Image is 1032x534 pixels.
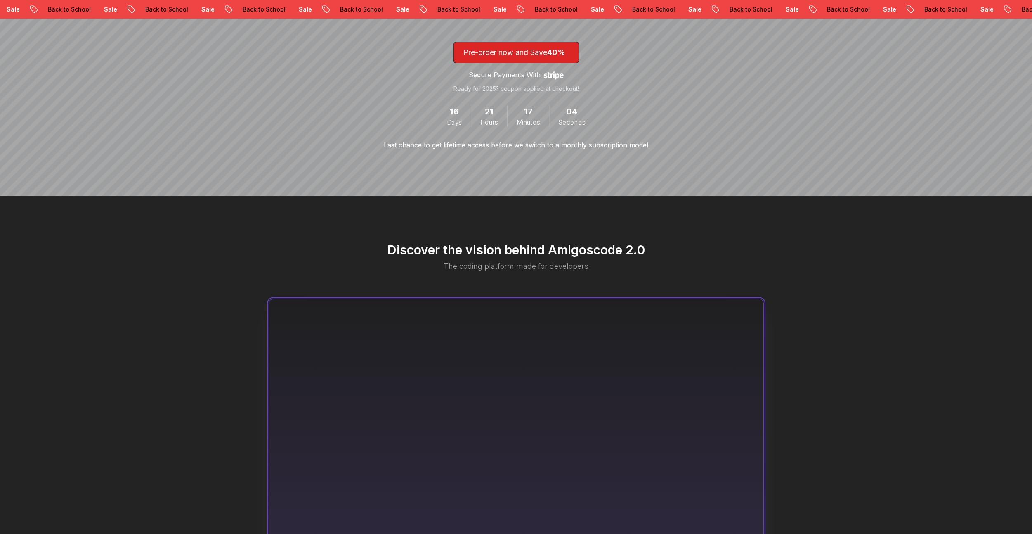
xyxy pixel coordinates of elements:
p: Sale [276,5,302,14]
p: Sale [665,5,692,14]
span: Seconds [558,118,585,127]
span: Hours [480,118,498,127]
p: Back to School [901,5,957,14]
span: 16 Days [450,105,459,118]
p: Back to School [220,5,276,14]
span: 40% [547,48,565,57]
p: Ready for 2025? coupon applied at checkout! [453,85,579,93]
p: Sale [81,5,107,14]
h2: Discover the vision behind Amigoscode 2.0 [269,242,764,257]
p: Sale [373,5,399,14]
p: Back to School [317,5,373,14]
p: Back to School [414,5,470,14]
a: lifetime-access [453,42,579,93]
p: Pre-order now and Save [463,47,569,58]
p: Sale [763,5,789,14]
span: 17 Minutes [524,105,533,118]
span: 4 Seconds [566,105,578,118]
p: Sale [178,5,205,14]
p: Secure Payments With [469,70,541,80]
p: Sale [860,5,886,14]
span: Days [447,118,462,127]
p: Sale [568,5,594,14]
p: Back to School [25,5,81,14]
p: The coding platform made for developers [397,261,635,272]
span: Minutes [517,118,540,127]
p: Back to School [609,5,665,14]
p: Back to School [122,5,178,14]
p: Sale [470,5,497,14]
p: Back to School [804,5,860,14]
p: Last chance to get lifetime access before we switch to a monthly subscription model [384,140,648,150]
p: Back to School [706,5,763,14]
p: Back to School [512,5,568,14]
span: 21 Hours [485,105,494,118]
p: Sale [957,5,984,14]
